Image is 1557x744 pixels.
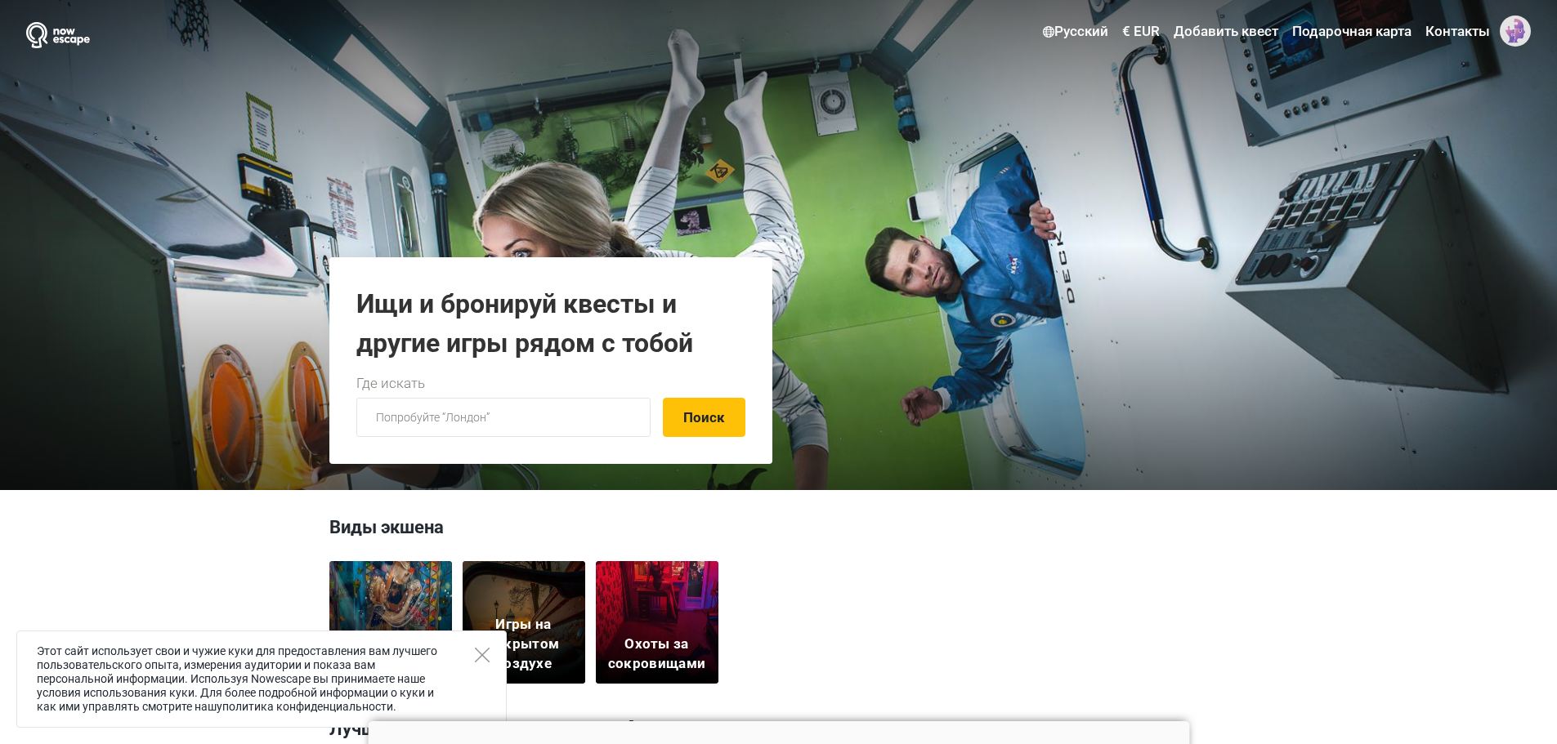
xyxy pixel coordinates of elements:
a: Русский [1039,17,1112,47]
img: Nowescape logo [26,22,90,48]
a: Контакты [1421,17,1494,47]
a: Квесты [329,561,452,684]
a: € EUR [1118,17,1164,47]
a: Игры на открытом воздухе [463,561,585,684]
h1: Ищи и бронируй квесты и другие игры рядом с тобой [356,284,745,363]
img: Русский [1043,26,1054,38]
button: Поиск [663,398,745,437]
h5: Охоты за сокровищами [606,635,708,674]
h5: Игры на открытом воздухе [472,615,575,673]
h3: Виды экшена [329,515,1228,549]
input: Попробуйте “Лондон” [356,398,651,437]
button: Close [475,648,490,662]
a: Подарочная карта [1288,17,1416,47]
div: Этот сайт использует свои и чужие куки для предоставления вам лучшего пользовательского опыта, из... [16,630,507,728]
a: Добавить квест [1170,17,1282,47]
label: Где искать [356,373,425,394]
a: Охоты за сокровищами [596,561,718,684]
